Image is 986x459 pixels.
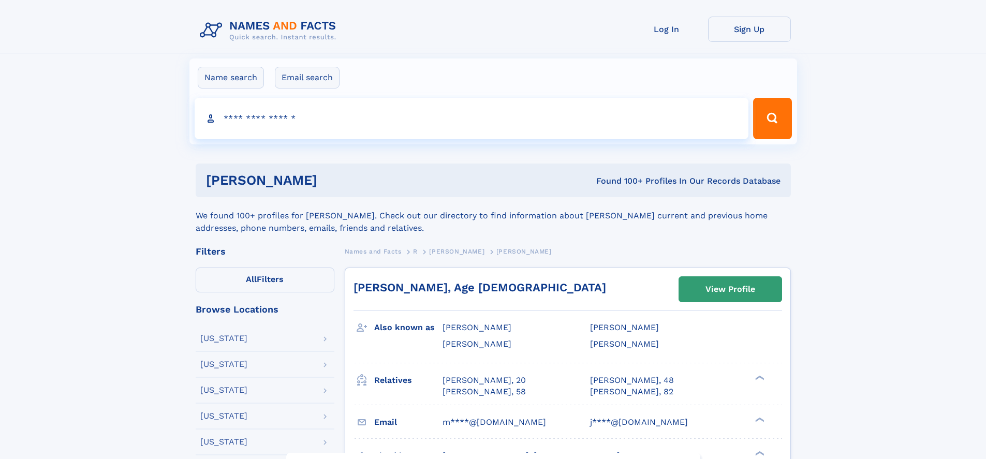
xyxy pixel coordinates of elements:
div: ❯ [753,416,765,423]
a: R [413,245,418,258]
a: [PERSON_NAME], 20 [443,375,526,386]
h3: Relatives [374,372,443,389]
span: [PERSON_NAME] [443,322,511,332]
a: [PERSON_NAME] [429,245,484,258]
a: Log In [625,17,708,42]
span: [PERSON_NAME] [443,339,511,349]
div: [US_STATE] [200,386,247,394]
div: Filters [196,247,334,256]
a: [PERSON_NAME], 58 [443,386,526,397]
label: Name search [198,67,264,88]
div: Browse Locations [196,305,334,314]
button: Search Button [753,98,791,139]
div: [US_STATE] [200,334,247,343]
label: Email search [275,67,340,88]
label: Filters [196,268,334,292]
input: search input [195,98,749,139]
div: We found 100+ profiles for [PERSON_NAME]. Check out our directory to find information about [PERS... [196,197,791,234]
h1: [PERSON_NAME] [206,174,457,187]
div: ❯ [753,450,765,456]
a: Names and Facts [345,245,402,258]
span: [PERSON_NAME] [590,339,659,349]
span: R [413,248,418,255]
span: [PERSON_NAME] [590,322,659,332]
a: [PERSON_NAME], 82 [590,386,673,397]
h3: Email [374,413,443,431]
a: [PERSON_NAME], Age [DEMOGRAPHIC_DATA] [354,281,606,294]
div: [US_STATE] [200,438,247,446]
span: [PERSON_NAME] [429,248,484,255]
div: ❯ [753,374,765,381]
a: Sign Up [708,17,791,42]
div: [US_STATE] [200,412,247,420]
a: View Profile [679,277,782,302]
a: [PERSON_NAME], 48 [590,375,674,386]
div: View Profile [705,277,755,301]
span: All [246,274,257,284]
span: [PERSON_NAME] [496,248,552,255]
div: Found 100+ Profiles In Our Records Database [457,175,781,187]
div: [US_STATE] [200,360,247,368]
img: Logo Names and Facts [196,17,345,45]
h3: Also known as [374,319,443,336]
